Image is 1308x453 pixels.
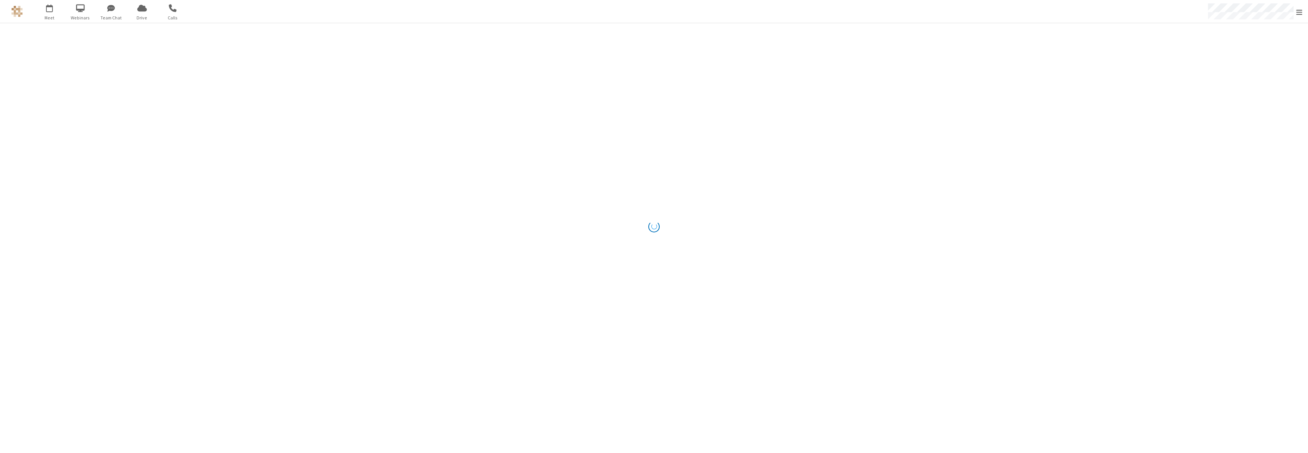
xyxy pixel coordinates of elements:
iframe: Chat [1289,433,1302,448]
span: Meet [35,14,64,21]
span: Webinars [66,14,95,21]
img: QA Selenium DO NOT DELETE OR CHANGE [11,6,23,17]
span: Team Chat [97,14,125,21]
span: Calls [159,14,187,21]
span: Drive [128,14,156,21]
